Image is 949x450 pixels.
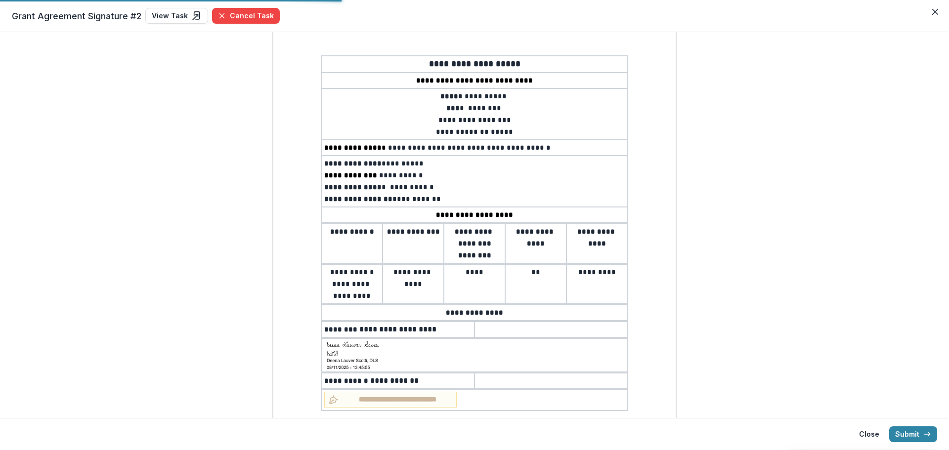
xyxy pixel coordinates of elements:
button: Close [853,426,885,442]
button: Submit [889,426,937,442]
button: Cancel Task [212,8,280,24]
button: Close [927,4,943,20]
a: View Task [145,8,208,24]
span: Grant Agreement Signature #2 [12,9,141,23]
